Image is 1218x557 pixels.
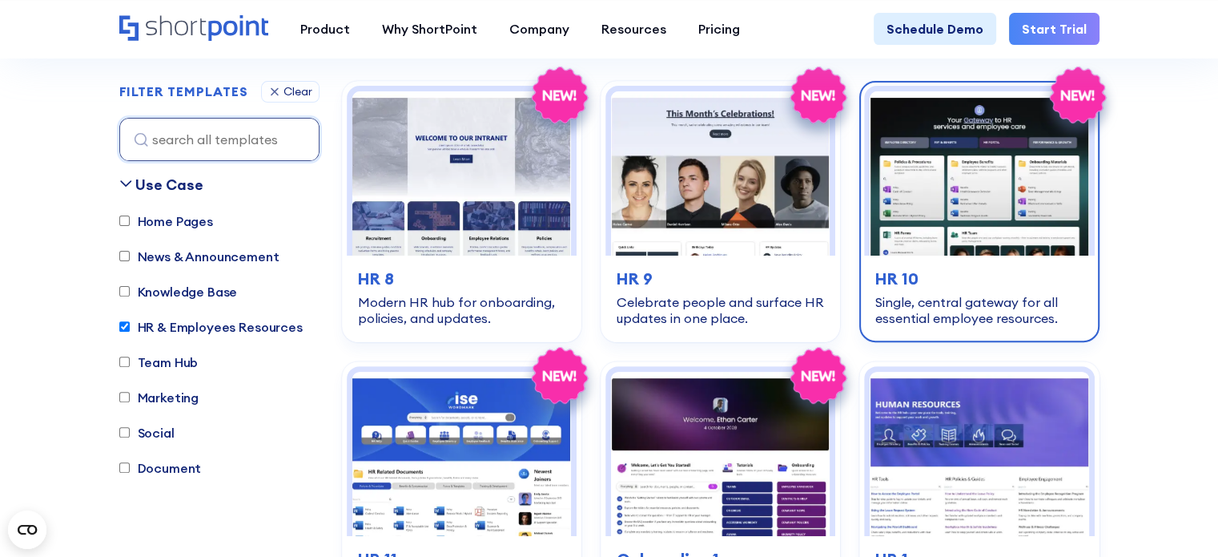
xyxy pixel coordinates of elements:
[366,13,493,45] a: Why ShortPoint
[875,294,1083,326] div: Single, central gateway for all essential employee resources.
[119,247,279,266] label: News & Announcement
[300,19,350,38] div: Product
[493,13,585,45] a: Company
[682,13,756,45] a: Pricing
[870,91,1088,256] img: HR 10 – HR Intranet Page: Single, central gateway for all essential employee resources.
[859,81,1099,342] a: HR 10 – HR Intranet Page: Single, central gateway for all essential employee resources.HR 10Singl...
[352,372,571,536] img: HR 11 – Human Resources Website Template: A dynamic, searchable hub connecting employees with HR ...
[585,13,682,45] a: Resources
[119,251,130,261] input: News & Announcement
[617,267,824,291] h3: HR 9
[119,458,202,478] label: Document
[352,91,571,256] img: HR 8 – SharePoint HR Template: Modern HR hub for onboarding, policies, and updates.
[119,286,130,297] input: Knowledge Base
[509,19,569,38] div: Company
[698,19,740,38] div: Pricing
[119,423,175,442] label: Social
[874,13,996,45] a: Schedule Demo
[119,85,248,98] div: FILTER TEMPLATES
[601,81,840,342] a: HR 9 – HR Template: Celebrate people and surface HR updates in one place.HR 9Celebrate people and...
[119,427,130,438] input: Social
[119,212,213,231] label: Home Pages
[119,321,130,332] input: HR & Employees Resources
[358,294,565,326] div: Modern HR hub for onboarding, policies, and updates.
[1138,480,1218,557] iframe: Chat Widget
[611,91,830,256] img: HR 9 – HR Template: Celebrate people and surface HR updates in one place.
[342,81,581,342] a: HR 8 – SharePoint HR Template: Modern HR hub for onboarding, policies, and updates.HR 8Modern HR ...
[283,86,312,97] div: Clear
[119,118,320,161] input: search all templates
[119,462,130,473] input: Document
[1009,13,1099,45] a: Start Trial
[8,511,46,549] button: Open CMP widget
[284,13,366,45] a: Product
[119,353,199,372] label: Team Hub
[119,392,130,402] input: Marketing
[382,19,477,38] div: Why ShortPoint
[119,216,130,226] input: Home Pages
[601,19,666,38] div: Resources
[119,15,268,42] a: Home
[119,317,303,337] label: HR & Employees Resources
[617,294,824,326] div: Celebrate people and surface HR updates in one place.
[119,357,130,367] input: Team Hub
[870,372,1088,536] img: HR 1 – Human Resources Template: Centralize tools, policies, training, engagement, and news.
[875,267,1083,291] h3: HR 10
[119,388,199,407] label: Marketing
[119,282,238,301] label: Knowledge Base
[135,174,203,196] div: Use Case
[611,372,830,536] img: Onboarding 1 – SharePoint Onboarding Template: One central, organized resource for streamlined ne...
[358,267,565,291] h3: HR 8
